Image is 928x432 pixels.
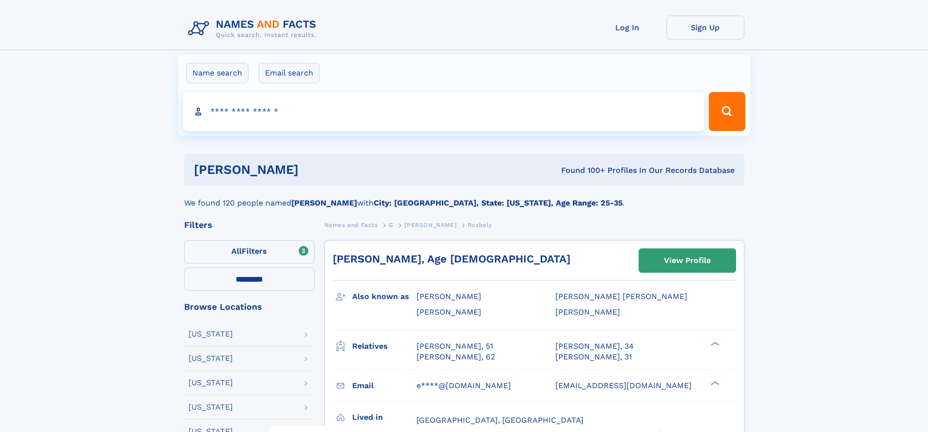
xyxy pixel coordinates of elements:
[709,92,745,131] button: Search Button
[189,403,233,411] div: [US_STATE]
[189,379,233,387] div: [US_STATE]
[389,219,394,231] a: G
[184,240,315,263] label: Filters
[352,409,417,426] h3: Lived in
[352,377,417,394] h3: Email
[184,221,315,229] div: Filters
[417,307,481,317] span: [PERSON_NAME]
[417,341,493,352] a: [PERSON_NAME], 51
[352,288,417,305] h3: Also known as
[417,292,481,301] span: [PERSON_NAME]
[468,222,492,228] span: Rosbely
[666,16,744,39] a: Sign Up
[404,222,456,228] span: [PERSON_NAME]
[183,92,705,131] input: search input
[555,307,620,317] span: [PERSON_NAME]
[430,165,735,176] div: Found 100+ Profiles In Our Records Database
[189,330,233,338] div: [US_STATE]
[708,380,720,386] div: ❯
[664,249,711,272] div: View Profile
[404,219,456,231] a: [PERSON_NAME]
[588,16,666,39] a: Log In
[389,222,394,228] span: G
[324,219,378,231] a: Names and Facts
[417,352,495,362] a: [PERSON_NAME], 62
[333,253,570,265] a: [PERSON_NAME], Age [DEMOGRAPHIC_DATA]
[186,63,248,83] label: Name search
[231,246,242,256] span: All
[189,355,233,362] div: [US_STATE]
[184,302,315,311] div: Browse Locations
[639,249,736,272] a: View Profile
[194,164,430,176] h1: [PERSON_NAME]
[417,415,584,425] span: [GEOGRAPHIC_DATA], [GEOGRAPHIC_DATA]
[374,198,623,207] b: City: [GEOGRAPHIC_DATA], State: [US_STATE], Age Range: 25-35
[555,292,687,301] span: [PERSON_NAME] [PERSON_NAME]
[708,340,720,347] div: ❯
[352,338,417,355] h3: Relatives
[259,63,320,83] label: Email search
[555,341,634,352] a: [PERSON_NAME], 34
[555,352,632,362] a: [PERSON_NAME], 31
[291,198,357,207] b: [PERSON_NAME]
[184,186,744,209] div: We found 120 people named with .
[555,381,692,390] span: [EMAIL_ADDRESS][DOMAIN_NAME]
[184,16,324,42] img: Logo Names and Facts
